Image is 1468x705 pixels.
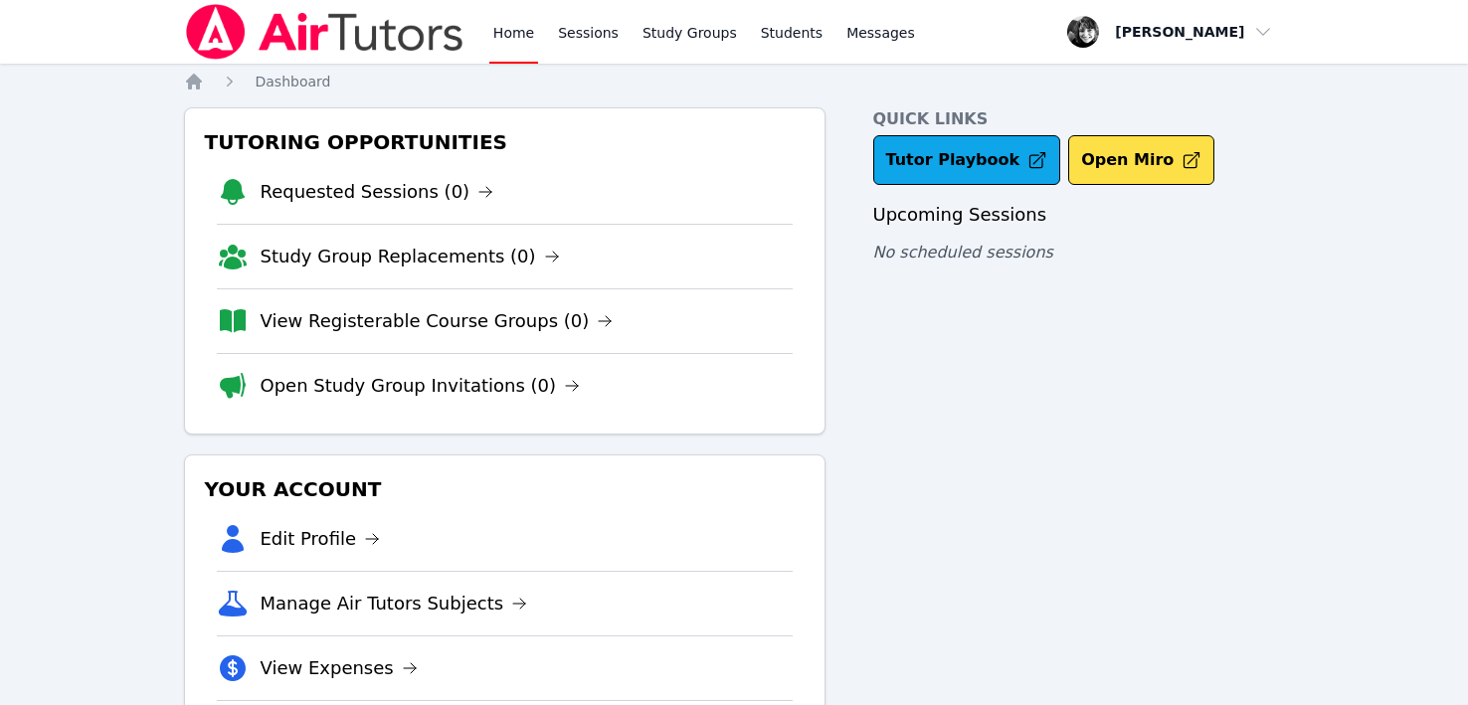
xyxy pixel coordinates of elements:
[873,201,1285,229] h3: Upcoming Sessions
[256,74,331,89] span: Dashboard
[1068,135,1214,185] button: Open Miro
[201,471,809,507] h3: Your Account
[846,23,915,43] span: Messages
[256,72,331,91] a: Dashboard
[184,4,465,60] img: Air Tutors
[261,590,528,617] a: Manage Air Tutors Subjects
[261,178,494,206] a: Requested Sessions (0)
[261,243,560,270] a: Study Group Replacements (0)
[261,372,581,400] a: Open Study Group Invitations (0)
[873,135,1061,185] a: Tutor Playbook
[184,72,1285,91] nav: Breadcrumb
[873,107,1285,131] h4: Quick Links
[201,124,809,160] h3: Tutoring Opportunities
[873,243,1053,262] span: No scheduled sessions
[261,525,381,553] a: Edit Profile
[261,654,418,682] a: View Expenses
[261,307,614,335] a: View Registerable Course Groups (0)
